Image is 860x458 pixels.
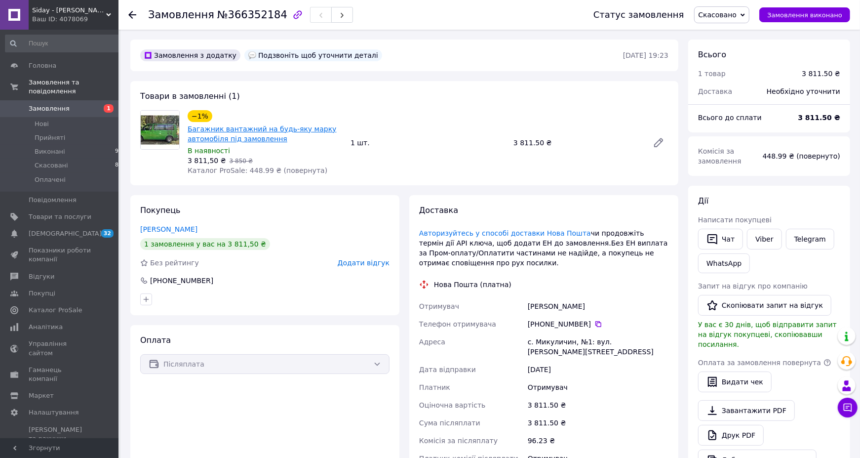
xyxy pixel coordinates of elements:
span: Повідомлення [29,196,77,205]
input: Пошук [5,35,123,52]
a: Завантажити PDF [698,400,795,421]
span: Аналітика [29,323,63,332]
div: Повернутися назад [128,10,136,20]
span: Управління сайтом [29,339,91,357]
span: Всього до сплати [698,114,762,122]
a: Viber [747,229,782,250]
span: Дії [698,196,708,206]
div: [PHONE_NUMBER] [528,319,668,329]
img: Багажник вантажний на будь-яку марку автомобіля під замовлення [141,111,179,149]
span: Без рейтингу [150,259,199,267]
time: [DATE] 19:23 [623,51,668,59]
span: Платник [419,383,450,391]
div: Необхідно уточнити [761,81,846,102]
span: 32 [101,229,114,238]
span: Замовлення та повідомлення [29,78,118,96]
div: [PHONE_NUMBER] [149,276,214,286]
a: [PERSON_NAME] [140,225,197,233]
span: Додати відгук [338,259,390,267]
span: Показники роботи компанії [29,246,91,264]
div: 3 811.50 ₴ [526,396,670,414]
span: Сума післяплати [419,419,480,427]
div: Ваш ID: 4078069 [32,15,118,24]
span: Оціночна вартість [419,401,485,409]
div: 96.23 ₴ [526,432,670,450]
b: 3 811.50 ₴ [798,114,840,122]
div: −1% [188,110,212,122]
span: Головна [29,61,56,70]
span: Маркет [29,391,54,400]
span: У вас є 30 днів, щоб відправити запит на відгук покупцеві, скопіювавши посилання. [698,321,837,348]
span: Всього [698,50,726,59]
span: №366352184 [217,9,287,21]
span: Замовлення виконано [767,11,842,19]
span: Налаштування [29,408,79,417]
span: 3 850 ₴ [230,158,253,165]
span: Нові [35,120,49,128]
button: Чат з покупцем [838,398,858,417]
div: 1 шт. [347,136,509,150]
span: Написати покупцеві [698,216,772,224]
span: Каталог ProSale: 448.99 ₴ (повернута) [188,167,327,174]
div: 3 811.50 ₴ [509,136,645,150]
div: Замовлення з додатку [140,49,240,61]
span: 1 [104,104,114,113]
span: Покупці [29,289,55,298]
span: 3 811,50 ₴ [188,157,226,165]
span: Дата відправки [419,366,476,374]
span: Замовлення [29,104,70,113]
span: Доставка [419,206,458,215]
div: [PERSON_NAME] [526,297,670,315]
button: Видати чек [698,372,772,392]
button: Чат [698,229,743,250]
div: с. Микуличин, №1: вул. [PERSON_NAME][STREET_ADDRESS] [526,333,670,361]
div: Подзвоніть щоб уточнити деталі [244,49,382,61]
span: [DEMOGRAPHIC_DATA] [29,229,102,238]
span: Запит на відгук про компанію [698,282,808,290]
div: чи продовжіть термін дії АРІ ключа, щоб додати ЕН до замовлення.Без ЕН виплата за Пром-оплату/Опл... [419,228,668,268]
span: Siday - крісло мішок [32,6,106,15]
span: Адреса [419,338,445,346]
div: Статус замовлення [593,10,684,20]
span: Товари в замовленні (1) [140,91,240,101]
a: Telegram [786,229,834,250]
div: 1 замовлення у вас на 3 811,50 ₴ [140,238,270,250]
span: Отримувач [419,302,459,310]
a: Друк PDF [698,425,764,446]
span: Скасовані [35,161,68,170]
span: Скасовано [699,11,737,19]
span: Покупець [140,206,181,215]
span: Гаманець компанії [29,366,91,383]
span: Оплата [140,335,171,345]
span: Каталог ProSale [29,306,82,315]
a: WhatsApp [698,253,750,273]
span: Доставка [698,87,732,95]
span: Комісія за замовлення [698,147,742,165]
span: 1 товар [698,70,726,78]
span: 448.99 ₴ (повернуто) [763,152,840,160]
span: В наявності [188,147,230,155]
span: Телефон отримувача [419,320,496,328]
a: Багажник вантажний на будь-яку марку автомобіля під замовлення [188,125,337,143]
span: Прийняті [35,133,65,142]
div: 3 811.50 ₴ [526,414,670,432]
span: Оплата за замовлення повернута [698,359,821,367]
a: Авторизуйтесь у способі доставки Нова Пошта [419,229,591,237]
div: [DATE] [526,361,670,378]
div: Нова Пошта (платна) [431,280,514,290]
span: Оплачені [35,175,66,184]
button: Скопіювати запит на відгук [698,295,831,316]
button: Замовлення виконано [759,7,850,22]
span: Відгуки [29,272,54,281]
img: :speech_balloon: [248,51,256,59]
span: Комісія за післяплату [419,437,498,445]
a: Редагувати [649,133,668,153]
div: Отримувач [526,378,670,396]
span: Замовлення [148,9,214,21]
div: 3 811.50 ₴ [802,69,840,79]
span: Товари та послуги [29,212,91,221]
span: Виконані [35,147,65,156]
